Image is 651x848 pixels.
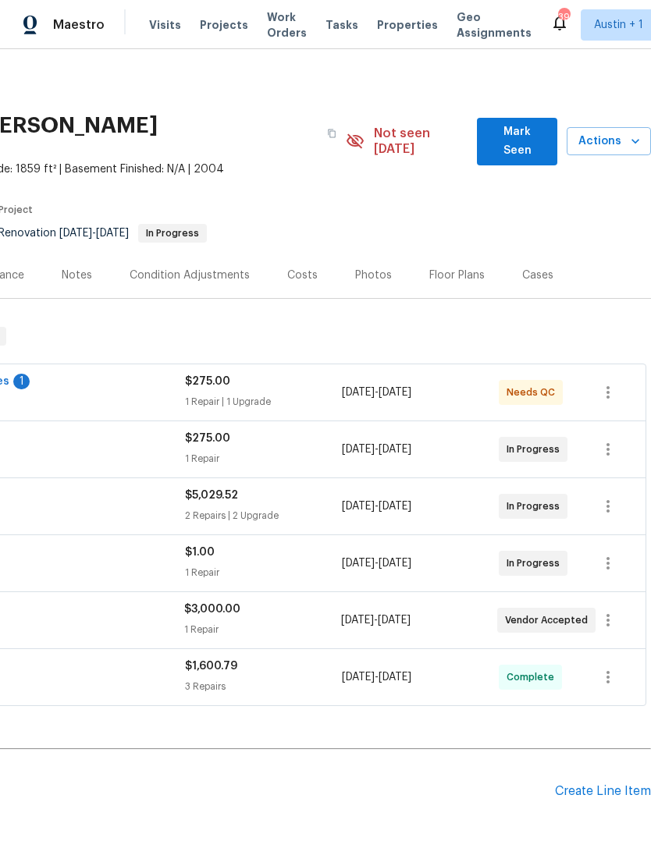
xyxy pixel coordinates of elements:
[325,20,358,30] span: Tasks
[140,229,205,238] span: In Progress
[379,501,411,512] span: [DATE]
[505,612,594,628] span: Vendor Accepted
[185,508,342,523] div: 2 Repairs | 2 Upgrade
[379,558,411,569] span: [DATE]
[185,376,230,387] span: $275.00
[184,622,340,637] div: 1 Repair
[341,612,411,628] span: -
[555,784,651,799] div: Create Line Item
[184,604,240,615] span: $3,000.00
[62,268,92,283] div: Notes
[342,669,411,685] span: -
[185,433,230,444] span: $275.00
[96,228,129,239] span: [DATE]
[379,444,411,455] span: [DATE]
[287,268,318,283] div: Costs
[507,555,566,571] span: In Progress
[341,615,374,626] span: [DATE]
[342,385,411,400] span: -
[185,547,215,558] span: $1.00
[342,558,375,569] span: [DATE]
[200,17,248,33] span: Projects
[342,442,411,457] span: -
[342,499,411,514] span: -
[567,127,651,156] button: Actions
[522,268,553,283] div: Cases
[379,672,411,683] span: [DATE]
[53,17,105,33] span: Maestro
[13,374,30,389] div: 1
[342,387,375,398] span: [DATE]
[594,17,643,33] span: Austin + 1
[429,268,485,283] div: Floor Plans
[489,122,545,161] span: Mark Seen
[267,9,307,41] span: Work Orders
[59,228,92,239] span: [DATE]
[377,17,438,33] span: Properties
[185,679,342,694] div: 3 Repairs
[507,442,566,457] span: In Progress
[507,669,560,685] span: Complete
[185,451,342,467] div: 1 Repair
[477,118,557,165] button: Mark Seen
[579,132,639,151] span: Actions
[342,672,375,683] span: [DATE]
[507,385,561,400] span: Needs QC
[185,490,238,501] span: $5,029.52
[59,228,129,239] span: -
[457,9,532,41] span: Geo Assignments
[355,268,392,283] div: Photos
[378,615,411,626] span: [DATE]
[342,501,375,512] span: [DATE]
[379,387,411,398] span: [DATE]
[342,444,375,455] span: [DATE]
[185,661,237,672] span: $1,600.79
[507,499,566,514] span: In Progress
[374,126,468,157] span: Not seen [DATE]
[318,119,346,147] button: Copy Address
[342,555,411,571] span: -
[558,9,569,25] div: 39
[185,394,342,410] div: 1 Repair | 1 Upgrade
[130,268,250,283] div: Condition Adjustments
[185,565,342,580] div: 1 Repair
[149,17,181,33] span: Visits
